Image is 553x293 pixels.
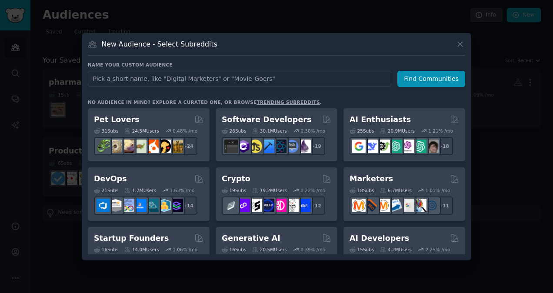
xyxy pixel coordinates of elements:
[350,173,393,184] h2: Marketers
[124,128,159,134] div: 24.5M Users
[273,140,286,153] img: reactnative
[170,140,183,153] img: dogbreed
[261,199,274,212] img: web3
[222,187,246,193] div: 19 Sub s
[222,114,311,125] h2: Software Developers
[170,199,183,212] img: PlatformEngineers
[350,233,409,244] h2: AI Developers
[94,173,127,184] h2: DevOps
[88,62,465,68] h3: Name your custom audience
[300,128,325,134] div: 0.30 % /mo
[273,199,286,212] img: defiblockchain
[425,140,439,153] img: ArtificalIntelligence
[252,246,286,253] div: 20.5M Users
[124,246,159,253] div: 14.0M Users
[364,140,378,153] img: DeepSeek
[300,246,325,253] div: 0.39 % /mo
[133,199,147,212] img: DevOpsLinks
[426,246,450,253] div: 2.25 % /mo
[425,199,439,212] img: OnlineMarketing
[285,199,299,212] img: CryptoNews
[435,196,453,215] div: + 11
[426,187,450,193] div: 1.01 % /mo
[145,140,159,153] img: cockatiel
[380,187,412,193] div: 6.7M Users
[157,199,171,212] img: aws_cdk
[350,128,374,134] div: 25 Sub s
[352,140,366,153] img: GoogleGeminiAI
[380,128,414,134] div: 20.9M Users
[261,140,274,153] img: iOSProgramming
[94,114,140,125] h2: Pet Lovers
[397,71,465,87] button: Find Communities
[222,233,280,244] h2: Generative AI
[352,199,366,212] img: content_marketing
[249,199,262,212] img: ethstaker
[297,140,311,153] img: elixir
[237,199,250,212] img: 0xPolygon
[157,140,171,153] img: PetAdvice
[350,187,374,193] div: 18 Sub s
[179,196,197,215] div: + 14
[300,187,325,193] div: 0.22 % /mo
[173,128,197,134] div: 0.48 % /mo
[109,140,122,153] img: ballpython
[97,199,110,212] img: azuredevops
[94,246,118,253] div: 16 Sub s
[109,199,122,212] img: AWS_Certified_Experts
[297,199,311,212] img: defi_
[222,128,246,134] div: 26 Sub s
[102,40,217,49] h3: New Audience - Select Subreddits
[380,246,412,253] div: 4.2M Users
[88,99,322,105] div: No audience in mind? Explore a curated one, or browse .
[252,128,286,134] div: 30.1M Users
[224,140,238,153] img: software
[364,199,378,212] img: bigseo
[413,140,426,153] img: chatgpt_prompts_
[389,199,402,212] img: Emailmarketing
[222,246,246,253] div: 16 Sub s
[94,187,118,193] div: 21 Sub s
[224,199,238,212] img: ethfinance
[121,140,134,153] img: leopardgeckos
[94,233,169,244] h2: Startup Founders
[307,196,325,215] div: + 12
[173,246,197,253] div: 1.06 % /mo
[435,137,453,155] div: + 18
[249,140,262,153] img: learnjavascript
[179,137,197,155] div: + 24
[94,128,118,134] div: 31 Sub s
[170,187,195,193] div: 1.63 % /mo
[389,140,402,153] img: chatgpt_promptDesign
[401,140,414,153] img: OpenAIDev
[88,71,391,87] input: Pick a short name, like "Digital Marketers" or "Movie-Goers"
[121,199,134,212] img: Docker_DevOps
[257,100,320,105] a: trending subreddits
[350,246,374,253] div: 15 Sub s
[401,199,414,212] img: googleads
[307,137,325,155] div: + 19
[285,140,299,153] img: AskComputerScience
[413,199,426,212] img: MarketingResearch
[133,140,147,153] img: turtle
[376,140,390,153] img: AItoolsCatalog
[350,114,411,125] h2: AI Enthusiasts
[97,140,110,153] img: herpetology
[145,199,159,212] img: platformengineering
[124,187,156,193] div: 1.7M Users
[376,199,390,212] img: AskMarketing
[428,128,453,134] div: 1.21 % /mo
[222,173,250,184] h2: Crypto
[237,140,250,153] img: csharp
[252,187,286,193] div: 19.2M Users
